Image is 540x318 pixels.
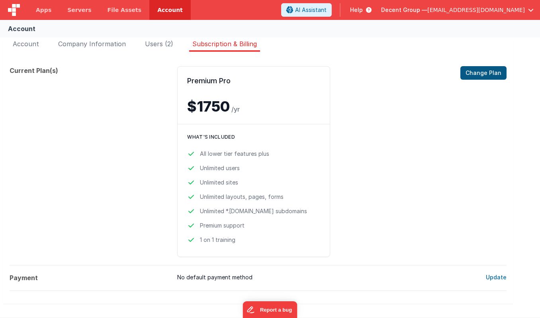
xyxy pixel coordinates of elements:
span: Apps [36,6,51,14]
span: Account [13,40,39,48]
dt: Payment [10,273,171,283]
iframe: Marker.io feedback button [243,301,297,318]
span: Unlimited sites [200,179,238,186]
span: [EMAIL_ADDRESS][DOMAIN_NAME] [427,6,525,14]
span: Help [350,6,363,14]
span: Company Information [58,40,126,48]
span: All lower tier features plus [200,150,269,158]
h2: Premium Pro [187,76,320,86]
span: Unlimited users [200,164,240,172]
button: Update [486,273,507,281]
dt: Current Plan(s) [10,66,171,257]
span: File Assets [108,6,142,14]
span: Users (2) [145,40,173,48]
span: Unlimited *.[DOMAIN_NAME] subdomains [200,207,307,215]
span: /yr [231,105,240,113]
span: No default payment method [177,273,479,283]
div: Account [8,24,35,33]
span: Premium support [200,222,245,230]
span: $1750 [187,98,230,115]
span: AI Assistant [295,6,327,14]
span: Unlimited layouts, pages, forms [200,193,284,201]
button: AI Assistant [281,3,332,17]
h3: What's included [187,134,320,140]
button: Change Plan [460,66,507,80]
span: Servers [67,6,91,14]
span: 1 on 1 training [200,236,235,244]
span: Subscription & Billing [192,40,257,48]
span: Decent Group — [381,6,427,14]
button: Decent Group — [EMAIL_ADDRESS][DOMAIN_NAME] [381,6,534,14]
